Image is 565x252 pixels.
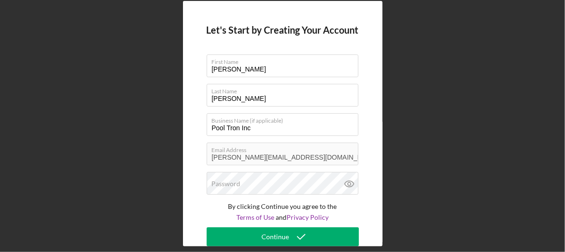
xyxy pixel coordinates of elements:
p: By clicking Continue you agree to the and [207,201,359,223]
label: Business Name (if applicable) [212,114,358,124]
button: Continue [207,227,359,246]
label: Last Name [212,84,358,95]
label: Email Address [212,143,358,153]
a: Privacy Policy [287,213,329,221]
a: Terms of Use [236,213,274,221]
div: Continue [262,227,289,246]
label: Password [212,180,241,188]
h4: Let's Start by Creating Your Account [207,25,359,36]
label: First Name [212,55,358,65]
